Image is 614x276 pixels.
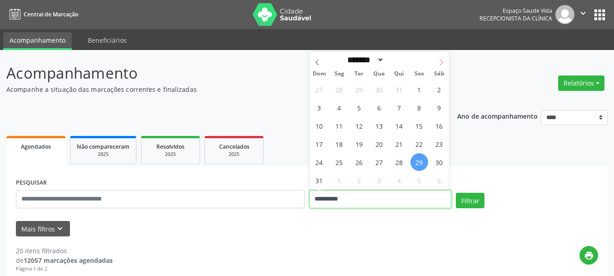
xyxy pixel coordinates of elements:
[410,117,428,135] span: Agosto 15, 2025
[330,80,348,98] span: Julho 28, 2025
[370,80,388,98] span: Julho 30, 2025
[410,135,428,153] span: Agosto 22, 2025
[430,80,448,98] span: Agosto 2, 2025
[390,117,408,135] span: Agosto 14, 2025
[584,251,594,261] i: print
[16,256,113,265] div: de
[350,153,368,171] span: Agosto 26, 2025
[370,117,388,135] span: Agosto 13, 2025
[81,32,133,48] a: Beneficiários
[479,15,552,22] span: Recepcionista da clínica
[219,143,250,151] span: Cancelados
[148,151,193,158] div: 2025
[578,8,588,18] i: 
[344,55,384,65] select: Month
[410,80,428,98] span: Agosto 1, 2025
[3,32,72,50] a: Acompanhamento
[430,99,448,116] span: Agosto 9, 2025
[329,71,349,77] span: Seg
[592,7,608,23] button: apps
[389,71,409,77] span: Qui
[390,135,408,153] span: Agosto 21, 2025
[309,71,329,77] span: Dom
[330,171,348,189] span: Setembro 1, 2025
[457,110,538,121] p: Ano de acompanhamento
[429,71,449,77] span: Sáb
[574,5,592,24] button: 
[390,80,408,98] span: Julho 31, 2025
[479,7,552,15] div: Espaço Saude Vida
[16,221,70,237] button: Mais filtroskeyboard_arrow_down
[410,99,428,116] span: Agosto 8, 2025
[16,265,113,273] div: Página 1 de 2
[350,135,368,153] span: Agosto 19, 2025
[77,143,130,151] span: Não compareceram
[430,153,448,171] span: Agosto 30, 2025
[77,151,130,158] div: 2025
[350,99,368,116] span: Agosto 5, 2025
[330,153,348,171] span: Agosto 25, 2025
[24,10,78,18] span: Central de Marcação
[330,135,348,153] span: Agosto 18, 2025
[350,117,368,135] span: Agosto 12, 2025
[310,171,328,189] span: Agosto 31, 2025
[310,153,328,171] span: Agosto 24, 2025
[370,153,388,171] span: Agosto 27, 2025
[456,193,484,208] button: Filtrar
[390,171,408,189] span: Setembro 4, 2025
[6,62,427,85] p: Acompanhamento
[390,153,408,171] span: Agosto 28, 2025
[21,143,51,151] span: Agendados
[310,135,328,153] span: Agosto 17, 2025
[310,117,328,135] span: Agosto 10, 2025
[16,176,47,190] label: PESQUISAR
[369,71,389,77] span: Qua
[350,171,368,189] span: Setembro 2, 2025
[555,5,574,24] img: img
[330,117,348,135] span: Agosto 11, 2025
[410,171,428,189] span: Setembro 5, 2025
[211,151,257,158] div: 2025
[55,224,65,234] i: keyboard_arrow_down
[310,99,328,116] span: Agosto 3, 2025
[384,55,414,65] input: Year
[430,135,448,153] span: Agosto 23, 2025
[24,256,113,265] strong: 12057 marcações agendadas
[390,99,408,116] span: Agosto 7, 2025
[310,80,328,98] span: Julho 27, 2025
[370,171,388,189] span: Setembro 3, 2025
[370,135,388,153] span: Agosto 20, 2025
[430,117,448,135] span: Agosto 16, 2025
[330,99,348,116] span: Agosto 4, 2025
[350,80,368,98] span: Julho 29, 2025
[370,99,388,116] span: Agosto 6, 2025
[156,143,185,151] span: Resolvidos
[6,7,78,22] a: Central de Marcação
[349,71,369,77] span: Ter
[430,171,448,189] span: Setembro 6, 2025
[409,71,429,77] span: Sex
[6,85,427,94] p: Acompanhe a situação das marcações correntes e finalizadas
[16,246,113,256] div: 20 itens filtrados
[579,246,598,265] button: print
[410,153,428,171] span: Agosto 29, 2025
[558,75,604,91] button: Relatórios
